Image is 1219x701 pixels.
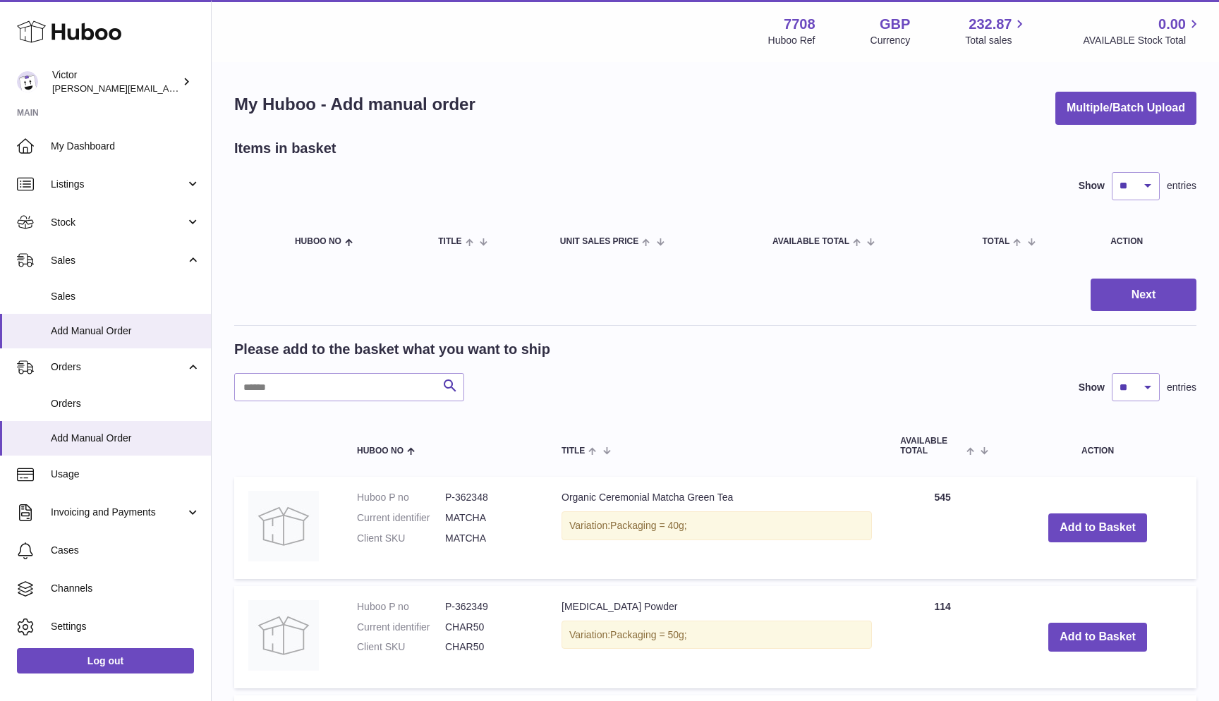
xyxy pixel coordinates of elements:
[1167,381,1196,394] span: entries
[51,432,200,445] span: Add Manual Order
[51,216,186,229] span: Stock
[445,532,533,545] dd: MATCHA
[1091,279,1196,312] button: Next
[560,237,638,246] span: Unit Sales Price
[1167,179,1196,193] span: entries
[445,640,533,654] dd: CHAR50
[248,491,319,561] img: Organic Ceremonial Matcha Green Tea
[900,437,963,455] span: AVAILABLE Total
[1158,15,1186,34] span: 0.00
[234,93,475,116] h1: My Huboo - Add manual order
[610,520,687,531] span: Packaging = 40g;
[51,582,200,595] span: Channels
[768,34,815,47] div: Huboo Ref
[871,34,911,47] div: Currency
[51,620,200,633] span: Settings
[784,15,815,34] strong: 7708
[51,544,200,557] span: Cases
[357,621,445,634] dt: Current identifier
[965,15,1028,47] a: 232.87 Total sales
[772,237,849,246] span: AVAILABLE Total
[1110,237,1182,246] div: Action
[51,324,200,338] span: Add Manual Order
[51,178,186,191] span: Listings
[52,83,283,94] span: [PERSON_NAME][EMAIL_ADDRESS][DOMAIN_NAME]
[295,237,341,246] span: Huboo no
[357,532,445,545] dt: Client SKU
[51,506,186,519] span: Invoicing and Payments
[17,71,38,92] img: victor@erbology.co
[357,446,404,456] span: Huboo no
[1083,15,1202,47] a: 0.00 AVAILABLE Stock Total
[1079,381,1105,394] label: Show
[248,600,319,671] img: Activated Charcoal Powder
[886,586,999,688] td: 114
[17,648,194,673] a: Log out
[445,511,533,525] dd: MATCHA
[52,68,179,95] div: Victor
[357,491,445,504] dt: Huboo P no
[965,34,1028,47] span: Total sales
[357,600,445,614] dt: Huboo P no
[51,468,200,481] span: Usage
[234,340,550,359] h2: Please add to the basket what you want to ship
[1048,513,1147,542] button: Add to Basket
[547,477,886,579] td: Organic Ceremonial Matcha Green Tea
[547,586,886,688] td: [MEDICAL_DATA] Powder
[886,477,999,579] td: 545
[445,621,533,634] dd: CHAR50
[982,237,1009,246] span: Total
[1055,92,1196,125] button: Multiple/Batch Upload
[969,15,1012,34] span: 232.87
[880,15,910,34] strong: GBP
[610,629,687,640] span: Packaging = 50g;
[234,139,336,158] h2: Items in basket
[357,511,445,525] dt: Current identifier
[51,360,186,374] span: Orders
[1079,179,1105,193] label: Show
[562,621,872,650] div: Variation:
[445,491,533,504] dd: P-362348
[445,600,533,614] dd: P-362349
[51,140,200,153] span: My Dashboard
[999,422,1196,469] th: Action
[51,290,200,303] span: Sales
[1048,623,1147,652] button: Add to Basket
[562,446,585,456] span: Title
[357,640,445,654] dt: Client SKU
[1083,34,1202,47] span: AVAILABLE Stock Total
[51,254,186,267] span: Sales
[562,511,872,540] div: Variation:
[438,237,461,246] span: Title
[51,397,200,410] span: Orders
